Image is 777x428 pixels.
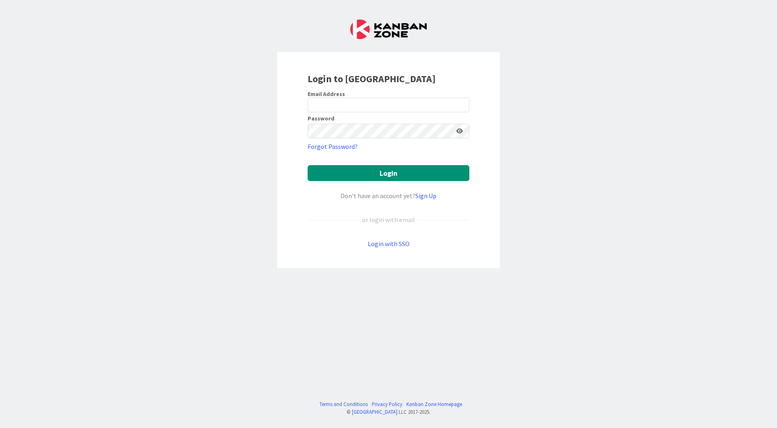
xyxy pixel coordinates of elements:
[350,20,427,39] img: Kanban Zone
[308,191,469,201] div: Don’t have an account yet?
[406,400,462,408] a: Kanban Zone Homepage
[315,408,462,416] div: © LLC 2017- 2025 .
[368,240,410,248] a: Login with SSO
[415,192,436,200] a: Sign Up
[308,72,436,85] b: Login to [GEOGRAPHIC_DATA]
[360,215,417,225] div: or login with email
[319,400,368,408] a: Terms and Conditions
[308,165,469,181] button: Login
[352,408,397,415] a: [GEOGRAPHIC_DATA]
[308,116,334,121] label: Password
[308,90,345,98] label: Email Address
[372,400,402,408] a: Privacy Policy
[308,142,358,151] a: Forgot Password?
